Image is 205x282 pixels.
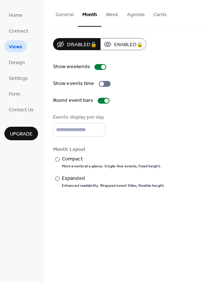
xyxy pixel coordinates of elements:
a: Home [4,9,27,21]
button: Upgrade [4,127,38,140]
div: Show events time [53,80,94,88]
div: Compact [62,155,160,163]
div: More events at a glance. Single-line events, fixed height. [62,164,161,169]
div: Round event bars [53,97,93,104]
a: Form [4,88,25,100]
a: Contact Us [4,103,38,115]
div: Enhanced readability. Wrapped event titles, flexible height. [62,183,165,188]
span: Connect [9,27,28,35]
div: Events display per day [53,114,104,121]
span: Home [9,12,23,19]
div: Expanded [62,175,163,182]
span: Settings [9,75,28,82]
div: Month Layout [53,146,194,153]
span: Upgrade [10,130,33,138]
span: Contact Us [9,106,34,114]
a: Design [4,56,29,68]
a: Settings [4,72,32,84]
span: Form [9,90,20,98]
span: Design [9,59,25,67]
a: Connect [4,25,33,37]
a: Views [4,40,27,52]
div: Show weekends [53,63,90,71]
span: Views [9,43,22,51]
